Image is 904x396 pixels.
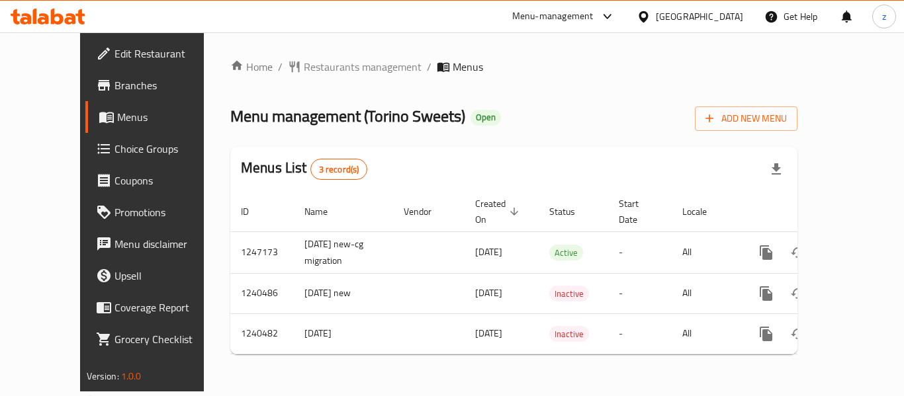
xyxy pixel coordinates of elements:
div: Total records count [310,159,368,180]
a: Menu disclaimer [85,228,231,260]
a: Coverage Report [85,292,231,323]
a: Upsell [85,260,231,292]
th: Actions [740,192,888,232]
li: / [427,59,431,75]
td: All [672,273,740,313]
span: Grocery Checklist [114,331,220,347]
span: Vendor [404,204,449,219]
span: Created On [475,196,523,227]
span: ID [241,204,266,219]
a: Restaurants management [288,59,422,75]
span: Branches [114,77,220,93]
span: z [882,9,886,24]
td: [DATE] [294,313,393,354]
span: Menus [117,109,220,125]
span: Locale [682,204,724,219]
span: Restaurants management [304,59,422,75]
span: Active [549,245,583,260]
h2: Menus List [241,158,367,180]
div: [GEOGRAPHIC_DATA] [656,9,743,24]
span: Inactive [549,327,589,342]
a: Promotions [85,196,231,228]
span: [DATE] [475,325,502,342]
span: Menus [453,59,483,75]
div: Export file [760,153,792,185]
td: 1247173 [230,231,294,273]
span: Choice Groups [114,141,220,157]
button: Change Status [782,278,814,309]
td: 1240482 [230,313,294,354]
span: 1.0.0 [121,368,142,385]
span: Upsell [114,268,220,284]
span: Promotions [114,204,220,220]
li: / [278,59,283,75]
td: - [608,231,672,273]
span: [DATE] [475,243,502,260]
td: All [672,313,740,354]
td: [DATE] new-cg migration [294,231,393,273]
span: Coverage Report [114,299,220,315]
a: Coupons [85,165,231,196]
button: more [750,318,782,350]
a: Choice Groups [85,133,231,165]
a: Home [230,59,273,75]
span: Version: [87,368,119,385]
span: Menu management ( Torino Sweets ) [230,101,465,131]
a: Branches [85,69,231,101]
span: Open [471,112,501,123]
nav: breadcrumb [230,59,797,75]
div: Open [471,110,501,126]
span: 3 record(s) [311,163,367,176]
span: Edit Restaurant [114,46,220,61]
span: Status [549,204,592,219]
button: Change Status [782,318,814,350]
a: Menus [85,101,231,133]
div: Inactive [549,326,589,342]
span: Menu disclaimer [114,236,220,252]
button: Change Status [782,237,814,268]
span: [DATE] [475,284,502,301]
span: Inactive [549,286,589,301]
button: Add New Menu [695,106,797,131]
button: more [750,237,782,268]
span: Coupons [114,173,220,188]
td: [DATE] new [294,273,393,313]
button: more [750,278,782,309]
a: Edit Restaurant [85,38,231,69]
div: Menu-management [512,9,594,24]
a: Grocery Checklist [85,323,231,355]
table: enhanced table [230,192,888,354]
span: Add New Menu [705,110,787,127]
span: Start Date [619,196,656,227]
td: - [608,313,672,354]
span: Name [304,204,345,219]
td: 1240486 [230,273,294,313]
td: All [672,231,740,273]
td: - [608,273,672,313]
